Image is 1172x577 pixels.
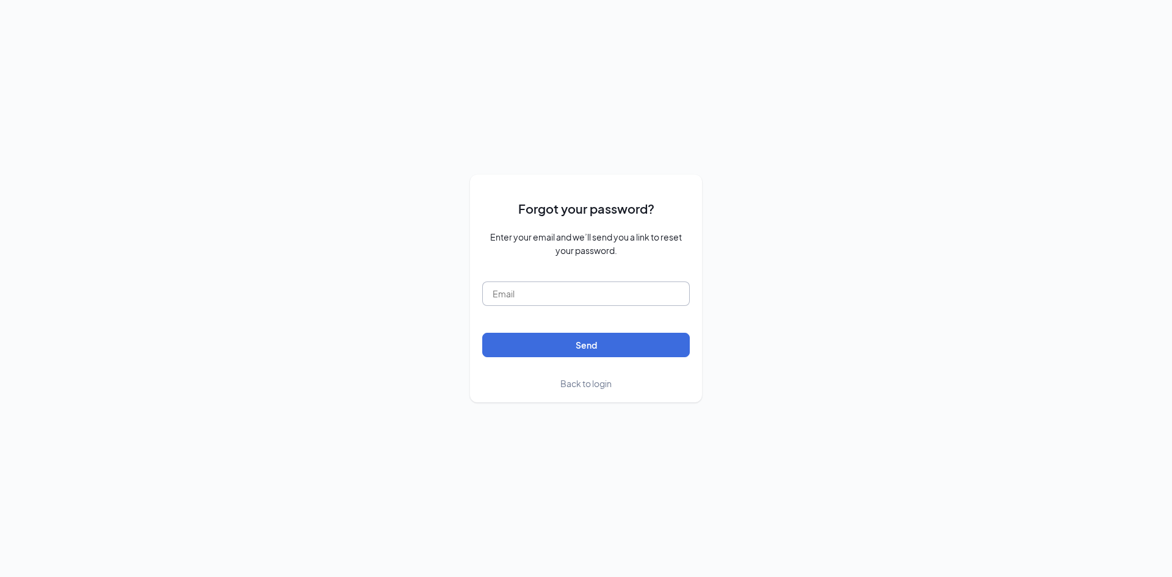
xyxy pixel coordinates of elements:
[518,199,654,218] span: Forgot your password?
[482,230,690,257] span: Enter your email and we’ll send you a link to reset your password.
[482,333,690,357] button: Send
[560,378,612,389] span: Back to login
[560,377,612,390] a: Back to login
[482,281,690,306] input: Email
